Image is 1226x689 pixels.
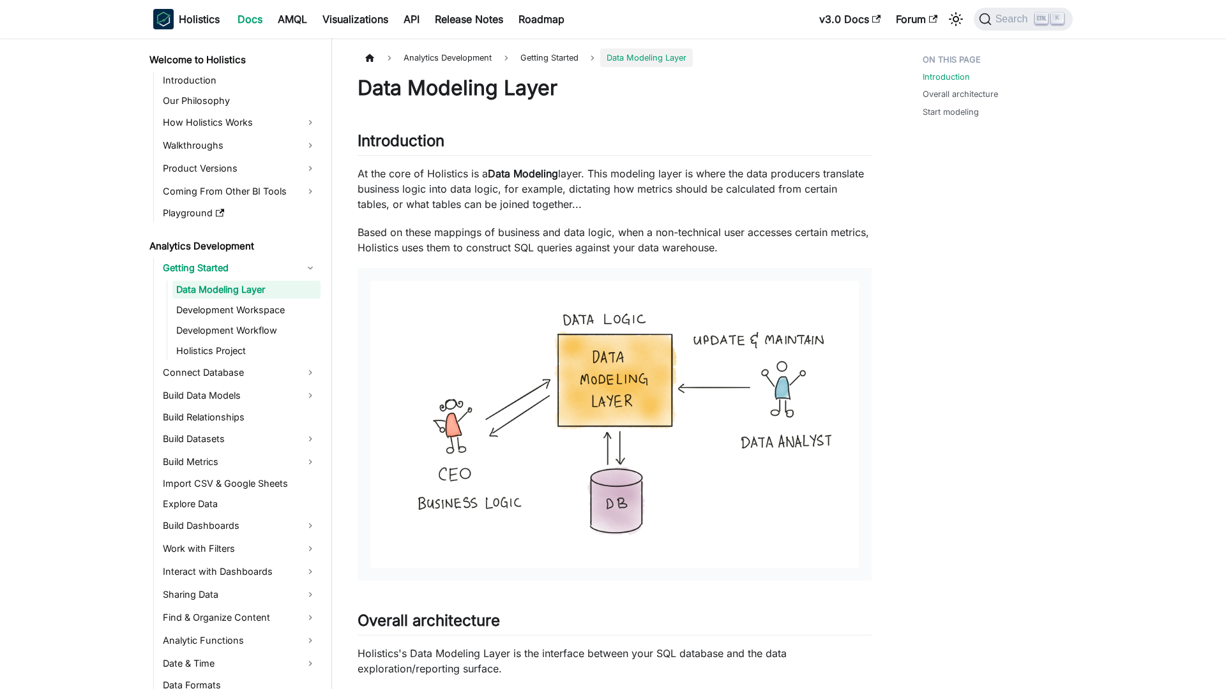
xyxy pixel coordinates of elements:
span: Analytics Development [397,48,498,67]
p: Holistics's Data Modeling Layer is the interface between your SQL database and the data explorati... [358,646,872,676]
a: Docs [230,9,270,29]
img: Holistics [153,9,174,29]
a: Build Data Models [159,385,321,406]
a: Build Dashboards [159,515,321,536]
a: Playground [159,204,321,222]
a: Find & Organize Content [159,607,321,628]
a: Analytics Development [146,237,321,255]
h2: Overall architecture [358,611,872,635]
b: Holistics [179,11,220,27]
a: Connect Database [159,362,321,383]
p: At the core of Holistics is a layer. This modeling layer is where the data producers translate bu... [358,166,872,212]
a: Date & Time [159,653,321,674]
a: Forum [888,9,945,29]
a: Coming From Other BI Tools [159,181,321,202]
a: Our Philosophy [159,92,321,110]
a: Introduction [159,71,321,89]
a: Explore Data [159,495,321,513]
a: Sharing Data [159,584,321,605]
a: Analytic Functions [159,630,321,651]
a: Release Notes [427,9,511,29]
a: Interact with Dashboards [159,561,321,582]
a: Introduction [923,71,970,83]
a: Development Workspace [172,301,321,319]
a: Work with Filters [159,538,321,559]
a: API [396,9,427,29]
a: Roadmap [511,9,572,29]
span: Data Modeling Layer [600,48,693,67]
a: Welcome to Holistics [146,51,321,69]
a: Build Datasets [159,429,321,449]
a: Data Modeling Layer [172,281,321,299]
button: Search (Ctrl+K) [974,8,1073,31]
nav: Breadcrumbs [358,48,872,67]
a: Home page [358,48,382,67]
a: Build Metrics [159,452,321,472]
a: Development Workflow [172,322,321,339]
strong: Data Modeling [488,167,558,180]
a: Import CSV & Google Sheets [159,475,321,493]
a: How Holistics Works [159,112,321,133]
p: Based on these mappings of business and data logic, when a non-technical user accesses certain me... [358,225,872,255]
a: Visualizations [315,9,396,29]
h2: Introduction [358,131,872,156]
a: Build Relationships [159,408,321,426]
a: Getting Started [159,258,321,278]
a: Start modeling [923,106,979,118]
span: Getting Started [514,48,585,67]
span: Search [992,13,1036,25]
a: HolisticsHolistics [153,9,220,29]
a: Overall architecture [923,88,998,100]
img: Data Modeling Layer [370,281,859,568]
a: Product Versions [159,158,321,179]
h1: Data Modeling Layer [358,75,872,101]
button: Switch between dark and light mode (currently light mode) [946,9,966,29]
kbd: K [1051,13,1064,24]
a: Walkthroughs [159,135,321,156]
a: Holistics Project [172,342,321,360]
a: v3.0 Docs [812,9,888,29]
nav: Docs sidebar [140,38,332,689]
a: AMQL [270,9,315,29]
